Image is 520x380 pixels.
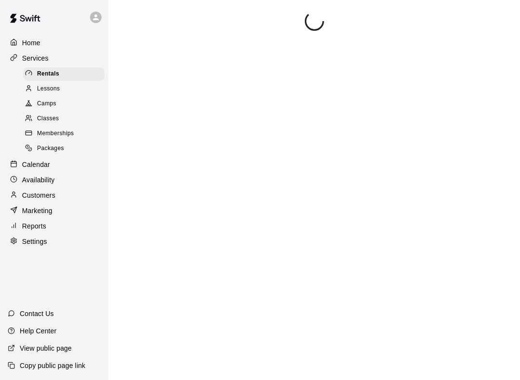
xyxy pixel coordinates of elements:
[23,112,104,126] div: Classes
[8,234,101,249] a: Settings
[20,343,72,353] p: View public page
[23,67,104,81] div: Rentals
[23,82,104,96] div: Lessons
[23,97,104,111] div: Camps
[8,36,101,50] a: Home
[37,84,60,94] span: Lessons
[8,157,101,172] a: Calendar
[22,38,40,48] p: Home
[37,129,74,139] span: Memberships
[22,175,55,185] p: Availability
[22,160,50,169] p: Calendar
[23,112,108,127] a: Classes
[22,206,52,215] p: Marketing
[8,219,101,233] a: Reports
[23,66,108,81] a: Rentals
[23,127,108,141] a: Memberships
[20,361,85,370] p: Copy public page link
[8,203,101,218] a: Marketing
[20,326,56,336] p: Help Center
[37,114,59,124] span: Classes
[23,142,104,155] div: Packages
[23,81,108,96] a: Lessons
[37,69,59,79] span: Rentals
[23,97,108,112] a: Camps
[20,309,54,318] p: Contact Us
[8,51,101,65] a: Services
[22,237,47,246] p: Settings
[22,53,49,63] p: Services
[37,144,64,153] span: Packages
[22,190,55,200] p: Customers
[23,127,104,140] div: Memberships
[23,141,108,156] a: Packages
[22,221,46,231] p: Reports
[8,188,101,203] a: Customers
[37,99,56,109] span: Camps
[8,173,101,187] a: Availability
